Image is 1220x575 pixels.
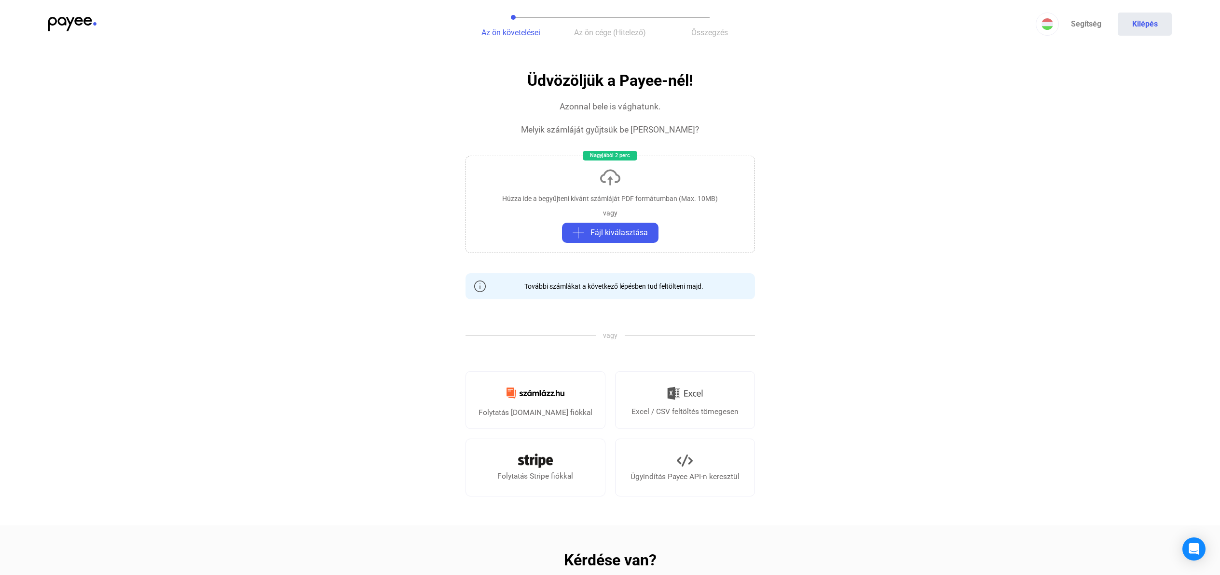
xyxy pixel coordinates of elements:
[603,208,617,218] div: vagy
[1182,537,1206,561] div: Open Intercom Messenger
[596,331,625,340] span: vagy
[466,371,605,429] a: Folytatás [DOMAIN_NAME] fiókkal
[599,166,622,189] img: upload-cloud
[590,227,648,239] span: Fájl kiválasztása
[573,227,584,239] img: plus-grey
[517,281,703,291] div: További számlákat a következő lépésben tud feltölteni majd.
[667,383,703,403] img: Excel
[615,371,755,429] a: Excel / CSV feltöltés tömegesen
[1059,13,1113,36] a: Segítség
[583,151,637,160] div: Nagyjából 2 perc
[677,453,693,468] img: API
[501,382,570,404] img: Számlázz.hu
[48,17,96,31] img: payee-logo
[562,223,658,243] button: plus-greyFájl kiválasztása
[497,470,573,482] div: Folytatás Stripe fiókkal
[564,554,657,566] h2: Kérdése van?
[1036,13,1059,36] button: HU
[1042,18,1053,30] img: HU
[631,471,740,482] div: Ügyindítás Payee API-n keresztül
[1118,13,1172,36] button: Kilépés
[527,72,693,89] h1: Üdvözöljük a Payee-nél!
[560,101,661,112] div: Azonnal bele is vághatunk.
[691,28,728,37] span: Összegzés
[521,124,699,135] div: Melyik számláját gyűjtsük be [PERSON_NAME]?
[481,28,540,37] span: Az ön követelései
[502,194,718,203] div: Húzza ide a begyűjteni kívánt számláját PDF formátumban (Max. 10MB)
[466,439,605,496] a: Folytatás Stripe fiókkal
[615,439,755,496] a: Ügyindítás Payee API-n keresztül
[474,281,486,292] img: info-grey-outline
[574,28,646,37] span: Az ön cége (Hitelező)
[518,454,553,468] img: Stripe
[479,407,592,418] div: Folytatás [DOMAIN_NAME] fiókkal
[631,406,739,417] div: Excel / CSV feltöltés tömegesen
